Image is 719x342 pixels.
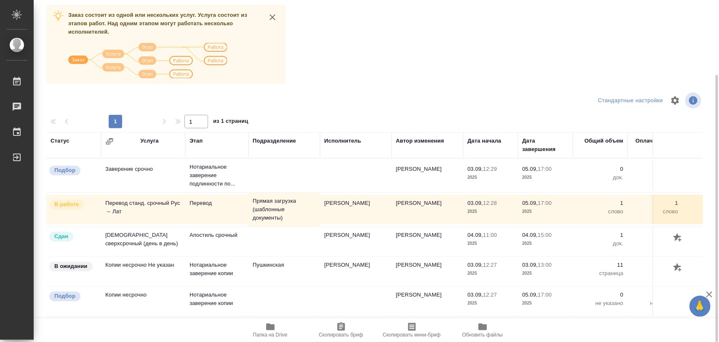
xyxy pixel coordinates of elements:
td: [PERSON_NAME] [392,257,463,286]
span: 🙏 [693,297,707,315]
p: 0 [632,291,678,299]
span: Скопировать мини-бриф [383,332,441,338]
p: 03.09, [468,200,483,206]
td: Копии несрочно Не указан [101,257,185,286]
p: Подбор [54,166,75,175]
p: 11:00 [483,232,497,238]
p: Нотариальное заверение копии [190,291,244,308]
p: Перевод [190,199,244,207]
p: 04.09, [468,232,483,238]
p: 2025 [468,207,514,216]
button: 🙏 [690,296,711,317]
p: слово [577,207,623,216]
td: Пушкинская [249,257,320,286]
p: 12:29 [483,166,497,172]
td: [PERSON_NAME] [320,195,392,224]
span: Посмотреть информацию [685,93,703,109]
p: 0 [577,291,623,299]
p: 2025 [522,207,569,216]
div: Этап [190,137,203,145]
div: Автор изменения [396,137,444,145]
td: [DEMOGRAPHIC_DATA] сверхсрочный (день в день) [101,227,185,256]
p: 11 [632,261,678,269]
span: Заказ состоит из одной или нескольких услуг. Услуга состоит из этапов работ. Над одним этапом мог... [68,12,247,35]
span: Скопировать бриф [319,332,363,338]
td: [PERSON_NAME] [320,257,392,286]
td: Заверение срочно [101,161,185,190]
p: 03.09, [522,262,538,268]
button: close [266,11,279,24]
p: 2025 [468,299,514,308]
td: Перевод станд. срочный Рус → Лат [101,195,185,224]
p: 05.09, [522,200,538,206]
button: Обновить файлы [447,318,518,342]
p: 1 [632,231,678,239]
button: Скопировать мини-бриф [377,318,447,342]
div: Подразделение [253,137,296,145]
p: 03.09, [468,262,483,268]
p: 1 [577,231,623,239]
span: Настроить таблицу [665,90,685,111]
p: не указано [577,299,623,308]
p: 03.09, [468,166,483,172]
p: 0 [577,165,623,173]
p: 11 [577,261,623,269]
div: split button [596,94,665,107]
p: В работе [54,200,79,209]
p: 17:00 [538,292,552,298]
p: слово [632,207,678,216]
span: Папка на Drive [253,332,288,338]
p: 12:28 [483,200,497,206]
p: 17:00 [538,200,552,206]
p: 05.09, [522,292,538,298]
span: Обновить файлы [462,332,503,338]
p: 05.09, [522,166,538,172]
p: 12:27 [483,292,497,298]
p: 2025 [522,269,569,278]
button: Добавить оценку [671,231,685,245]
p: Апостиль срочный [190,231,244,239]
p: 2025 [468,173,514,182]
td: Копии несрочно [101,286,185,316]
p: Нотариальное заверение подлинности по... [190,163,244,188]
p: 2025 [468,269,514,278]
p: страница [632,269,678,278]
p: 13:00 [538,262,552,268]
p: 15:00 [538,232,552,238]
p: 1 [577,199,623,207]
button: Сгруппировать [105,137,114,146]
div: Дата завершения [522,137,569,154]
td: [PERSON_NAME] [320,227,392,256]
p: В ожидании [54,262,88,270]
p: 0 [632,165,678,173]
p: Нотариальное заверение копии [190,261,244,278]
div: Исполнитель [324,137,361,145]
button: Скопировать бриф [306,318,377,342]
p: 03.09, [468,292,483,298]
p: 2025 [468,239,514,248]
p: 12:27 [483,262,497,268]
div: Услуга [140,137,158,145]
td: [PERSON_NAME] [392,286,463,316]
p: не указано [632,299,678,308]
div: Статус [51,137,69,145]
p: 2025 [522,239,569,248]
p: страница [577,269,623,278]
button: Добавить оценку [671,261,685,275]
p: 2025 [522,173,569,182]
p: 04.09, [522,232,538,238]
td: [PERSON_NAME] [392,161,463,190]
p: Подбор [54,292,75,300]
span: из 1 страниц [213,116,249,128]
td: [PERSON_NAME] [392,195,463,224]
p: док. [577,239,623,248]
p: 2025 [522,299,569,308]
p: Сдан [54,232,68,241]
p: 17:00 [538,166,552,172]
p: док. [577,173,623,182]
button: Папка на Drive [235,318,306,342]
td: [PERSON_NAME] [392,227,463,256]
div: Оплачиваемый объем [632,137,678,154]
div: Общий объем [585,137,623,145]
td: Прямая загрузка (шаблонные документы) [249,193,320,226]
